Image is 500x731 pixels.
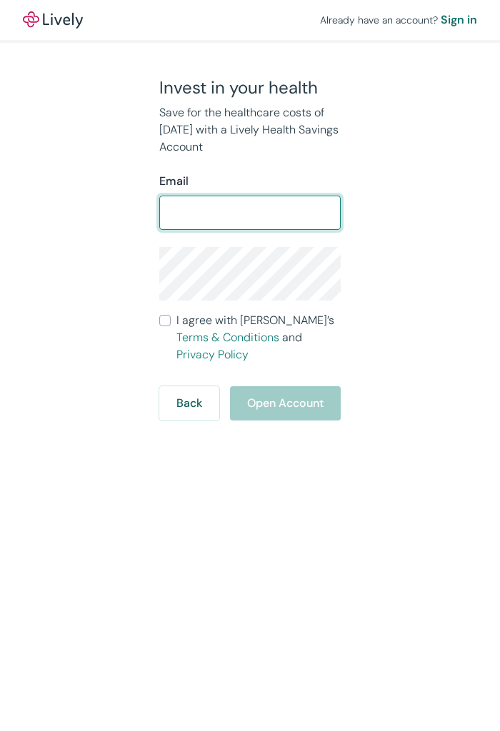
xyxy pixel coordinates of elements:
[159,386,219,420] button: Back
[441,11,477,29] a: Sign in
[159,77,341,99] h2: Invest in your health
[159,104,341,156] p: Save for the healthcare costs of [DATE] with a Lively Health Savings Account
[23,11,83,29] a: LivelyLively
[320,11,477,29] div: Already have an account?
[176,330,279,345] a: Terms & Conditions
[159,173,189,190] label: Email
[176,347,249,362] a: Privacy Policy
[23,11,83,29] img: Lively
[176,312,341,363] span: I agree with [PERSON_NAME]’s and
